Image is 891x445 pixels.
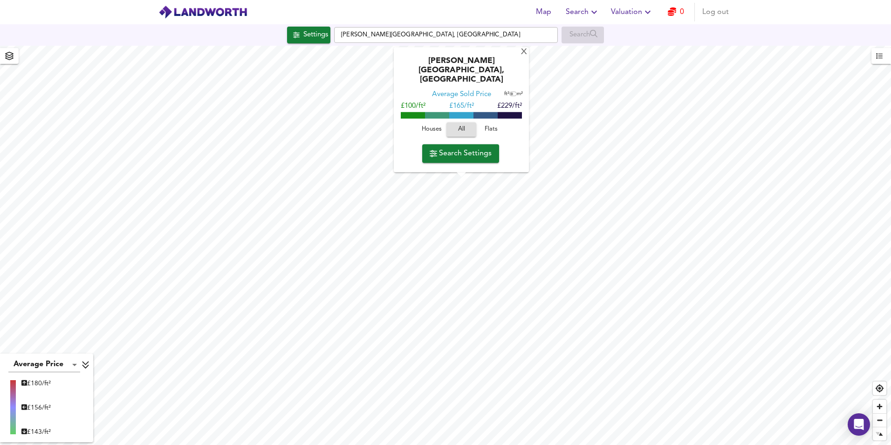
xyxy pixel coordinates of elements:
[520,48,528,57] div: X
[517,92,523,97] span: m²
[419,125,444,135] span: Houses
[479,125,504,135] span: Flats
[532,6,555,19] span: Map
[8,357,80,372] div: Average Price
[417,123,446,137] button: Houses
[21,403,51,412] div: £ 156/ft²
[702,6,729,19] span: Log out
[287,27,330,43] button: Settings
[21,427,51,437] div: £ 143/ft²
[848,413,870,436] div: Open Intercom Messenger
[401,103,425,110] span: £100/ft²
[562,3,603,21] button: Search
[449,103,474,110] span: £ 165/ft²
[528,3,558,21] button: Map
[873,400,886,413] button: Zoom in
[287,27,330,43] div: Click to configure Search Settings
[668,6,684,19] a: 0
[21,379,51,388] div: £ 180/ft²
[611,6,653,19] span: Valuation
[398,57,524,90] div: [PERSON_NAME][GEOGRAPHIC_DATA], [GEOGRAPHIC_DATA]
[870,425,888,443] span: Reset bearing to north
[566,6,600,19] span: Search
[699,3,733,21] button: Log out
[607,3,657,21] button: Valuation
[661,3,691,21] button: 0
[451,125,472,135] span: All
[432,90,491,100] div: Average Sold Price
[873,382,886,395] button: Find my location
[873,413,886,427] button: Zoom out
[497,103,522,110] span: £229/ft²
[504,92,509,97] span: ft²
[334,27,558,43] input: Enter a location...
[476,123,506,137] button: Flats
[562,27,604,43] div: Enable a Source before running a Search
[303,29,328,41] div: Settings
[422,144,499,163] button: Search Settings
[873,427,886,440] button: Reset bearing to north
[430,147,492,160] span: Search Settings
[158,5,247,19] img: logo
[446,123,476,137] button: All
